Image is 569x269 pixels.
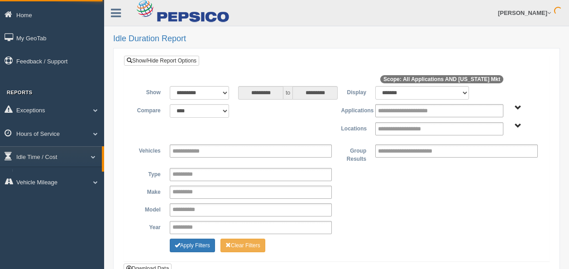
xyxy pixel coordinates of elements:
a: Idle Cost [16,169,102,186]
a: Show/Hide Report Options [124,56,199,66]
label: Display [336,86,371,97]
label: Year [131,221,165,232]
span: Scope: All Applications AND [US_STATE] Mkt [380,75,503,83]
label: Show [131,86,165,97]
button: Change Filter Options [220,239,265,252]
label: Type [131,168,165,179]
label: Vehicles [131,144,165,155]
label: Compare [131,104,165,115]
button: Change Filter Options [170,239,215,252]
label: Model [131,203,165,214]
label: Locations [337,122,371,133]
label: Make [131,186,165,197]
span: to [283,86,292,100]
h2: Idle Duration Report [113,34,560,43]
label: Applications [336,104,371,115]
label: Group Results [336,144,371,163]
